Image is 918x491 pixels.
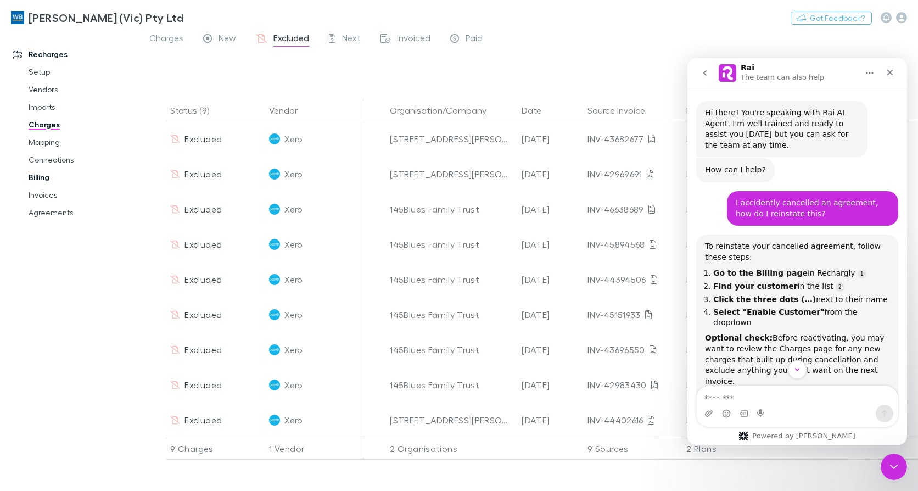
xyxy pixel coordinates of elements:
[2,46,145,63] a: Recharges
[881,454,907,480] iframe: Intercom live chat
[269,99,311,121] button: Vendor
[284,262,303,297] span: Xero
[184,274,222,284] span: Excluded
[583,438,682,460] div: 9 Sources
[18,169,145,186] a: Billing
[686,157,809,192] div: Ignite
[517,262,583,297] div: [DATE]
[390,157,513,192] div: [STREET_ADDRESS][PERSON_NAME] Trust
[342,32,361,47] span: Next
[686,262,809,297] div: Ledger Price Plan
[269,169,280,180] img: Xero's Logo
[273,32,309,47] span: Excluded
[517,157,583,192] div: [DATE]
[517,121,583,157] div: [DATE]
[686,227,809,262] div: Ledger Price Plan
[184,380,222,390] span: Excluded
[587,121,678,157] div: INV-43682677
[587,367,678,403] div: INV-42983430
[284,367,303,403] span: Xero
[184,169,222,179] span: Excluded
[29,11,183,24] h3: [PERSON_NAME] (Vic) Pty Ltd
[11,11,24,24] img: William Buck (Vic) Pty Ltd's Logo
[269,309,280,320] img: Xero's Logo
[390,332,513,367] div: 145Blues Family Trust
[587,297,678,332] div: INV-45151933
[385,438,517,460] div: 2 Organisations
[18,133,145,151] a: Mapping
[390,121,513,157] div: [STREET_ADDRESS][PERSON_NAME] Trust
[390,227,513,262] div: 145Blues Family Trust
[517,332,583,367] div: [DATE]
[587,403,678,438] div: INV-44402616
[4,4,190,31] a: [PERSON_NAME] (Vic) Pty Ltd
[517,367,583,403] div: [DATE]
[517,297,583,332] div: [DATE]
[686,192,809,227] div: Ledger Price Plan
[18,81,145,98] a: Vendors
[18,186,145,204] a: Invoices
[170,99,222,121] button: Status (9)
[686,99,717,121] button: Plan
[269,344,280,355] img: Xero's Logo
[587,332,678,367] div: INV-43696550
[686,121,809,157] div: Ignite
[18,63,145,81] a: Setup
[522,99,555,121] button: Date
[687,58,907,445] iframe: Intercom live chat
[219,32,236,47] span: New
[184,344,222,355] span: Excluded
[791,12,872,25] button: Got Feedback?
[265,438,363,460] div: 1 Vendor
[397,32,430,47] span: Invoiced
[587,227,678,262] div: INV-45894568
[18,204,145,221] a: Agreements
[18,116,145,133] a: Charges
[184,204,222,214] span: Excluded
[686,332,809,367] div: Ledger Price Plan
[269,415,280,426] img: Xero's Logo
[517,192,583,227] div: [DATE]
[390,297,513,332] div: 145Blues Family Trust
[517,403,583,438] div: [DATE]
[284,297,303,332] span: Xero
[269,239,280,250] img: Xero's Logo
[269,274,280,285] img: Xero's Logo
[284,332,303,367] span: Xero
[269,204,280,215] img: Xero's Logo
[390,99,500,121] button: Organisation/Company
[390,262,513,297] div: 145Blues Family Trust
[166,438,265,460] div: 9 Charges
[269,133,280,144] img: Xero's Logo
[284,157,303,192] span: Xero
[284,227,303,262] span: Xero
